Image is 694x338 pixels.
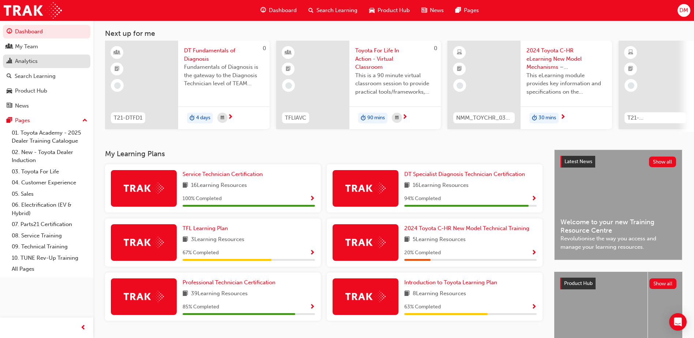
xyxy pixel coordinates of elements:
[9,188,90,200] a: 05. Sales
[627,114,683,122] span: T21-PTHV_HYBRID_PRE_READ
[9,219,90,230] a: 07. Parts21 Certification
[308,6,314,15] span: search-icon
[3,114,90,127] button: Pages
[554,150,682,260] a: Latest NewsShow allWelcome to your new Training Resource CentreRevolutionise the way you access a...
[413,235,466,244] span: 5 Learning Resources
[7,88,12,94] span: car-icon
[564,280,593,286] span: Product Hub
[9,166,90,177] a: 03. Toyota For Life
[457,48,462,57] span: learningResourceType_ELEARNING-icon
[560,278,676,289] a: Product HubShow all
[457,64,462,74] span: booktick-icon
[124,237,164,248] img: Trak
[183,225,228,232] span: TFL Learning Plan
[15,42,38,51] div: My Team
[421,6,427,15] span: news-icon
[447,41,612,129] a: NMM_TOYCHR_032024_MODULE_22024 Toyota C-HR eLearning New Model Mechanisms – Powertrains (Module 2...
[124,291,164,302] img: Trak
[404,249,441,257] span: 20 % Completed
[183,224,231,233] a: TFL Learning Plan
[450,3,485,18] a: pages-iconPages
[531,250,537,256] span: Show Progress
[531,194,537,203] button: Show Progress
[115,64,120,74] span: booktick-icon
[285,114,306,122] span: TFLIAVC
[531,196,537,202] span: Show Progress
[310,250,315,256] span: Show Progress
[269,6,297,15] span: Dashboard
[190,113,195,123] span: duration-icon
[3,99,90,113] a: News
[404,279,497,286] span: Introduction to Toyota Learning Plan
[404,171,525,177] span: DT Specialist Diagnosis Technician Certification
[3,55,90,68] a: Analytics
[355,46,435,71] span: Toyota For Life In Action - Virtual Classroom
[255,3,303,18] a: guage-iconDashboard
[361,113,366,123] span: duration-icon
[15,57,38,65] div: Analytics
[430,6,444,15] span: News
[395,113,399,123] span: calendar-icon
[404,181,410,190] span: book-icon
[9,252,90,264] a: 10. TUNE Rev-Up Training
[531,304,537,311] span: Show Progress
[9,199,90,219] a: 06. Electrification (EV & Hybrid)
[4,2,62,19] img: Trak
[310,303,315,312] button: Show Progress
[9,263,90,275] a: All Pages
[355,71,435,96] span: This is a 90 minute virtual classroom session to provide practical tools/frameworks, behaviours a...
[310,304,315,311] span: Show Progress
[3,40,90,53] a: My Team
[560,218,676,234] span: Welcome to your new Training Resource Centre
[413,181,469,190] span: 16 Learning Resources
[560,234,676,251] span: Revolutionise the way you access and manage your learning resources.
[457,82,463,89] span: learningRecordVerb_NONE-icon
[183,289,188,298] span: book-icon
[464,6,479,15] span: Pages
[413,289,466,298] span: 8 Learning Resources
[196,114,210,122] span: 4 days
[191,235,244,244] span: 3 Learning Resources
[276,41,441,129] a: 0TFLIAVCToyota For Life In Action - Virtual ClassroomThis is a 90 minute virtual classroom sessio...
[105,41,270,129] a: 0T21-DTFD1DT Fundamentals of DiagnosisFundamentals of Diagnosis is the gateway to the Diagnosis T...
[9,241,90,252] a: 09. Technical Training
[628,48,633,57] span: learningResourceType_ELEARNING-icon
[649,157,676,167] button: Show all
[15,116,30,125] div: Pages
[526,71,606,96] span: This eLearning module provides key information and specifications on the powertrains associated w...
[183,249,219,257] span: 67 % Completed
[404,225,529,232] span: 2024 Toyota C-HR New Model Technical Training
[221,113,224,123] span: calendar-icon
[9,230,90,241] a: 08. Service Training
[531,303,537,312] button: Show Progress
[7,117,12,124] span: pages-icon
[124,183,164,194] img: Trak
[404,303,441,311] span: 63 % Completed
[3,70,90,83] a: Search Learning
[404,235,410,244] span: book-icon
[367,114,385,122] span: 90 mins
[9,147,90,166] a: 02. New - Toyota Dealer Induction
[649,278,677,289] button: Show all
[286,64,291,74] span: booktick-icon
[526,46,606,71] span: 2024 Toyota C-HR eLearning New Model Mechanisms – Powertrains (Module 2)
[669,313,687,331] div: Open Intercom Messenger
[183,235,188,244] span: book-icon
[80,323,86,333] span: prev-icon
[183,171,263,177] span: Service Technician Certification
[456,114,512,122] span: NMM_TOYCHR_032024_MODULE_2
[7,73,12,80] span: search-icon
[286,48,291,57] span: learningResourceType_INSTRUCTOR_LED-icon
[378,6,410,15] span: Product Hub
[184,63,264,88] span: Fundamentals of Diagnosis is the gateway to the Diagnosis Technician level of TEAM Training and s...
[404,195,441,203] span: 94 % Completed
[628,82,634,89] span: learningRecordVerb_NONE-icon
[105,150,543,158] h3: My Learning Plans
[3,23,90,114] button: DashboardMy TeamAnalyticsSearch LearningProduct HubNews
[402,114,408,121] span: next-icon
[345,183,386,194] img: Trak
[7,103,12,109] span: news-icon
[679,6,688,15] span: DM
